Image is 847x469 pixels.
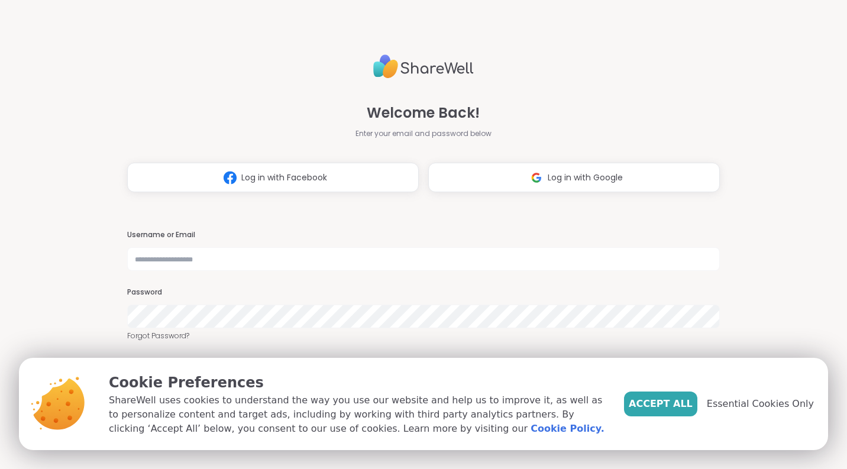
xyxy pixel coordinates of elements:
img: ShareWell Logomark [525,167,548,189]
span: Essential Cookies Only [707,397,814,411]
button: Log in with Google [428,163,720,192]
img: ShareWell Logomark [219,167,241,189]
img: ShareWell Logo [373,50,474,83]
h3: Password [127,287,720,297]
span: Enter your email and password below [355,128,492,139]
span: Log in with Google [548,172,623,184]
button: Accept All [624,392,697,416]
span: Accept All [629,397,693,411]
span: Welcome Back! [367,102,480,124]
p: Cookie Preferences [109,372,605,393]
p: ShareWell uses cookies to understand the way you use our website and help us to improve it, as we... [109,393,605,436]
a: Forgot Password? [127,331,720,341]
h3: Username or Email [127,230,720,240]
button: Log in with Facebook [127,163,419,192]
span: Log in with Facebook [241,172,327,184]
a: Cookie Policy. [531,422,604,436]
